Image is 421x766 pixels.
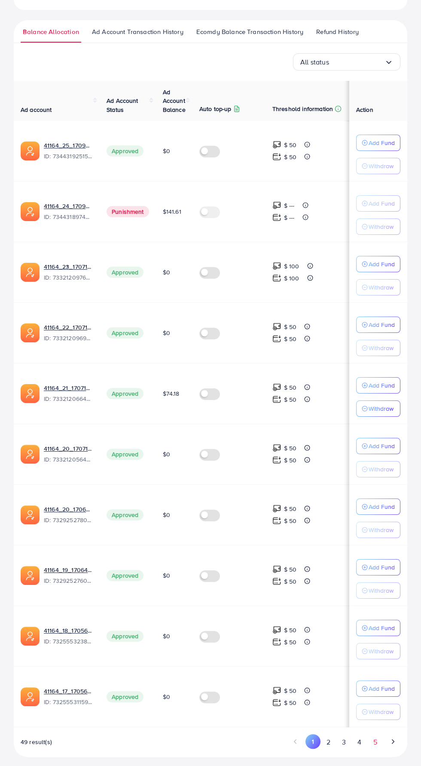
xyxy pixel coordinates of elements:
[284,394,297,405] p: $ 50
[284,625,297,635] p: $ 50
[369,707,394,717] p: Withdraw
[356,256,400,272] button: Add Fund
[356,582,400,599] button: Withdraw
[44,566,93,574] a: 41164_19_1706474666940
[284,698,297,708] p: $ 50
[356,680,400,697] button: Add Fund
[44,626,93,635] a: 41164_18_1705613299404
[163,207,181,216] span: $141.61
[272,686,281,695] img: top-up amount
[107,96,138,114] span: Ad Account Status
[369,441,395,451] p: Add Fund
[356,704,400,720] button: Withdraw
[369,501,395,512] p: Add Fund
[272,261,281,271] img: top-up amount
[356,400,400,417] button: Withdraw
[44,516,93,524] span: ID: 7329252780571557890
[369,198,395,209] p: Add Fund
[272,152,281,161] img: top-up amount
[272,516,281,525] img: top-up amount
[369,585,394,596] p: Withdraw
[369,259,395,269] p: Add Fund
[384,727,415,760] iframe: Chat
[272,577,281,586] img: top-up amount
[163,632,170,640] span: $0
[356,643,400,659] button: Withdraw
[356,195,400,212] button: Add Fund
[284,637,297,647] p: $ 50
[272,322,281,331] img: top-up amount
[21,384,40,403] img: ic-ads-acc.e4c84228.svg
[107,327,143,338] span: Approved
[356,135,400,151] button: Add Fund
[44,455,93,464] span: ID: 7332120564271874049
[21,263,40,282] img: ic-ads-acc.e4c84228.svg
[284,334,297,344] p: $ 50
[44,262,93,282] div: <span class='underline'>41164_23_1707142475983</span></br>7332120976240689154
[21,142,40,160] img: ic-ads-acc.e4c84228.svg
[272,274,281,283] img: top-up amount
[320,734,336,750] button: Go to page 2
[44,576,93,585] span: ID: 7329252760468127746
[369,623,395,633] p: Add Fund
[21,687,40,706] img: ic-ads-acc.e4c84228.svg
[356,158,400,174] button: Withdraw
[369,464,394,474] p: Withdraw
[293,53,400,71] div: Search for option
[369,161,394,171] p: Withdraw
[44,505,93,525] div: <span class='underline'>41164_20_1706474683598</span></br>7329252780571557890
[44,141,93,150] a: 41164_25_1709982599082
[356,279,400,295] button: Withdraw
[21,566,40,585] img: ic-ads-acc.e4c84228.svg
[272,140,281,149] img: top-up amount
[369,403,394,414] p: Withdraw
[21,202,40,221] img: ic-ads-acc.e4c84228.svg
[272,201,281,210] img: top-up amount
[272,455,281,465] img: top-up amount
[44,141,93,161] div: <span class='underline'>41164_25_1709982599082</span></br>7344319251534069762
[356,498,400,515] button: Add Fund
[23,27,79,37] span: Balance Allocation
[356,559,400,575] button: Add Fund
[329,55,384,69] input: Search for option
[356,317,400,333] button: Add Fund
[284,576,297,587] p: $ 50
[284,504,297,514] p: $ 50
[272,565,281,574] img: top-up amount
[369,282,394,292] p: Withdraw
[369,343,394,353] p: Withdraw
[107,631,143,642] span: Approved
[107,388,143,399] span: Approved
[369,320,395,330] p: Add Fund
[44,687,93,707] div: <span class='underline'>41164_17_1705613281037</span></br>7325553115980349442
[272,383,281,392] img: top-up amount
[352,734,367,750] button: Go to page 4
[284,443,297,453] p: $ 50
[44,202,93,210] a: 41164_24_1709982576916
[44,637,93,646] span: ID: 7325553238722314241
[356,620,400,636] button: Add Fund
[196,27,303,37] span: Ecomdy Balance Transaction History
[199,104,232,114] p: Auto top-up
[163,268,170,277] span: $0
[284,152,297,162] p: $ 50
[336,734,352,750] button: Go to page 3
[44,152,93,160] span: ID: 7344319251534069762
[163,147,170,155] span: $0
[44,384,93,403] div: <span class='underline'>41164_21_1707142387585</span></br>7332120664427642882
[44,323,93,343] div: <span class='underline'>41164_22_1707142456408</span></br>7332120969684811778
[44,334,93,342] span: ID: 7332120969684811778
[272,443,281,452] img: top-up amount
[44,212,93,221] span: ID: 7344318974215340033
[356,461,400,477] button: Withdraw
[21,738,52,746] span: 49 result(s)
[356,438,400,454] button: Add Fund
[163,692,170,701] span: $0
[44,384,93,392] a: 41164_21_1707142387585
[356,377,400,394] button: Add Fund
[369,562,395,572] p: Add Fund
[356,218,400,235] button: Withdraw
[44,444,93,464] div: <span class='underline'>41164_20_1707142368069</span></br>7332120564271874049
[284,516,297,526] p: $ 50
[356,105,373,114] span: Action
